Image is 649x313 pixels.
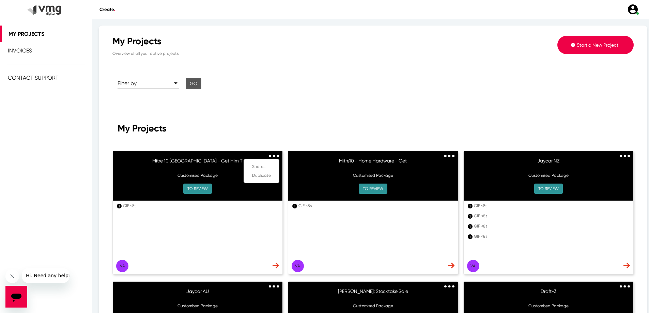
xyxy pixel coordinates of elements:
img: dash-nav-arrow.svg [273,263,279,268]
span: Start a New Project [577,42,618,48]
p: Customised Package [295,303,451,309]
h6: Draft-3 [470,288,627,299]
p: Overview of all your active projects. [112,47,457,57]
div: My Projects [112,36,457,47]
button: Va [292,260,304,272]
button: Va [116,260,128,272]
img: dash-nav-arrow.svg [448,263,454,268]
span: My Projects [9,31,44,37]
img: 3dots.svg [444,285,454,288]
h6: [PERSON_NAME]: Stocktake Sale [295,288,451,299]
p: Customised Package [470,303,627,309]
div: GIF <8s [298,203,452,209]
button: TO REVIEW [534,184,563,194]
span: Contact Support [8,75,59,81]
p: Customised Package [120,303,276,309]
img: 3dots.svg [620,155,630,157]
button: TO REVIEW [183,184,212,194]
div: GIF <8s [123,203,276,209]
div: GIF <8s [474,233,627,239]
iframe: Message from company [22,268,69,283]
div: 1 [468,224,473,229]
img: 3dots.svg [269,285,279,288]
button: TO REVIEW [359,184,387,194]
img: 3dots.svg [444,155,454,157]
div: 1 [292,204,297,208]
div: 1 [468,214,473,219]
span: Create [99,7,115,12]
button: Go [186,78,201,89]
span: Duplicate [252,173,271,178]
div: GIF <8s [474,213,627,219]
img: user [627,3,639,15]
div: GIF <8s [474,223,627,229]
button: Start a New Project [557,36,634,54]
span: Share... [252,164,266,169]
h6: Jaycar AU [120,288,276,299]
h6: Jaycar NZ [470,158,627,168]
p: Customised Package [470,172,627,178]
div: GIF <8s [474,203,627,209]
img: 3dots.svg [620,285,630,288]
h6: Mitre10 - Home Hardware - Get [295,158,451,168]
span: Invoices [8,47,32,54]
span: . [114,7,115,12]
div: 1 [468,234,473,239]
iframe: Close message [5,269,19,283]
div: 1 [117,204,122,208]
button: Va [467,260,479,272]
p: Customised Package [120,172,276,178]
a: user [623,3,642,15]
h6: Mitre 10 [GEOGRAPHIC_DATA] - Get Him T [120,158,276,168]
span: Hi. Need any help? [4,5,49,10]
img: 3dots.svg [269,155,279,157]
img: dash-nav-arrow.svg [623,263,630,268]
iframe: Button to launch messaging window [5,286,27,308]
p: Customised Package [295,172,451,178]
div: 1 [468,204,473,208]
span: My Projects [118,123,167,134]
